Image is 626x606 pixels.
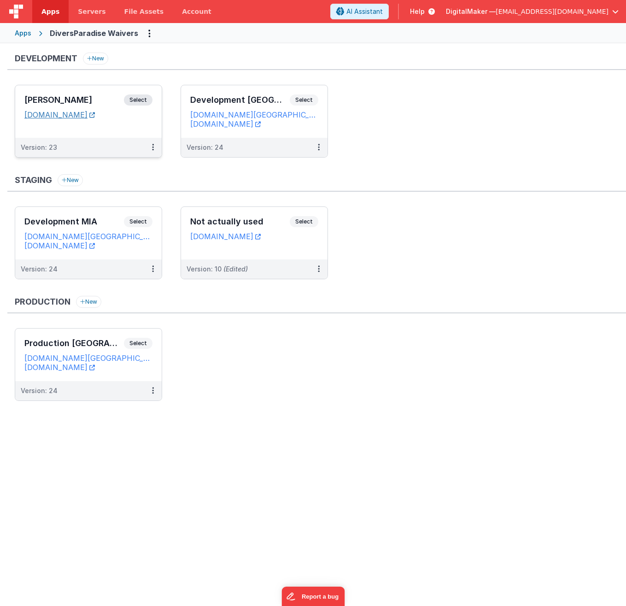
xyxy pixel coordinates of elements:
span: Help [410,7,425,16]
button: Options [142,26,157,41]
h3: Development [15,54,77,63]
span: Select [124,216,152,227]
button: New [76,296,101,308]
h3: Not actually used [190,217,290,226]
div: Apps [15,29,31,38]
a: [DOMAIN_NAME][GEOGRAPHIC_DATA] [24,232,152,241]
span: Servers [78,7,105,16]
a: [DOMAIN_NAME][GEOGRAPHIC_DATA] [190,110,318,119]
div: Version: 24 [21,265,58,274]
h3: Staging [15,176,52,185]
h3: Development [GEOGRAPHIC_DATA] [190,95,290,105]
a: [DOMAIN_NAME] [190,119,261,129]
div: DiversParadise Waivers [50,28,138,39]
button: New [58,174,83,186]
a: [DOMAIN_NAME] [190,232,261,241]
span: Select [290,216,318,227]
a: [DOMAIN_NAME] [24,241,95,250]
span: (Edited) [223,265,248,273]
span: File Assets [124,7,164,16]
button: DigitalMaker — [EMAIL_ADDRESS][DOMAIN_NAME] [446,7,619,16]
h3: Production [GEOGRAPHIC_DATA] [24,339,124,348]
span: AI Assistant [346,7,383,16]
div: Version: 10 [187,265,248,274]
a: [DOMAIN_NAME][GEOGRAPHIC_DATA] [24,353,152,363]
a: [DOMAIN_NAME] [24,110,95,119]
span: [EMAIL_ADDRESS][DOMAIN_NAME] [496,7,608,16]
button: AI Assistant [330,4,389,19]
h3: Development MIA [24,217,124,226]
div: Version: 24 [187,143,223,152]
a: [DOMAIN_NAME] [24,363,95,372]
div: Version: 23 [21,143,57,152]
h3: [PERSON_NAME] [24,95,124,105]
h3: Production [15,297,70,306]
button: New [83,53,108,65]
span: Select [290,94,318,106]
iframe: Marker.io feedback button [281,587,345,606]
span: Select [124,338,152,349]
span: DigitalMaker — [446,7,496,16]
span: Apps [41,7,59,16]
span: Select [124,94,152,106]
div: Version: 24 [21,386,58,395]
